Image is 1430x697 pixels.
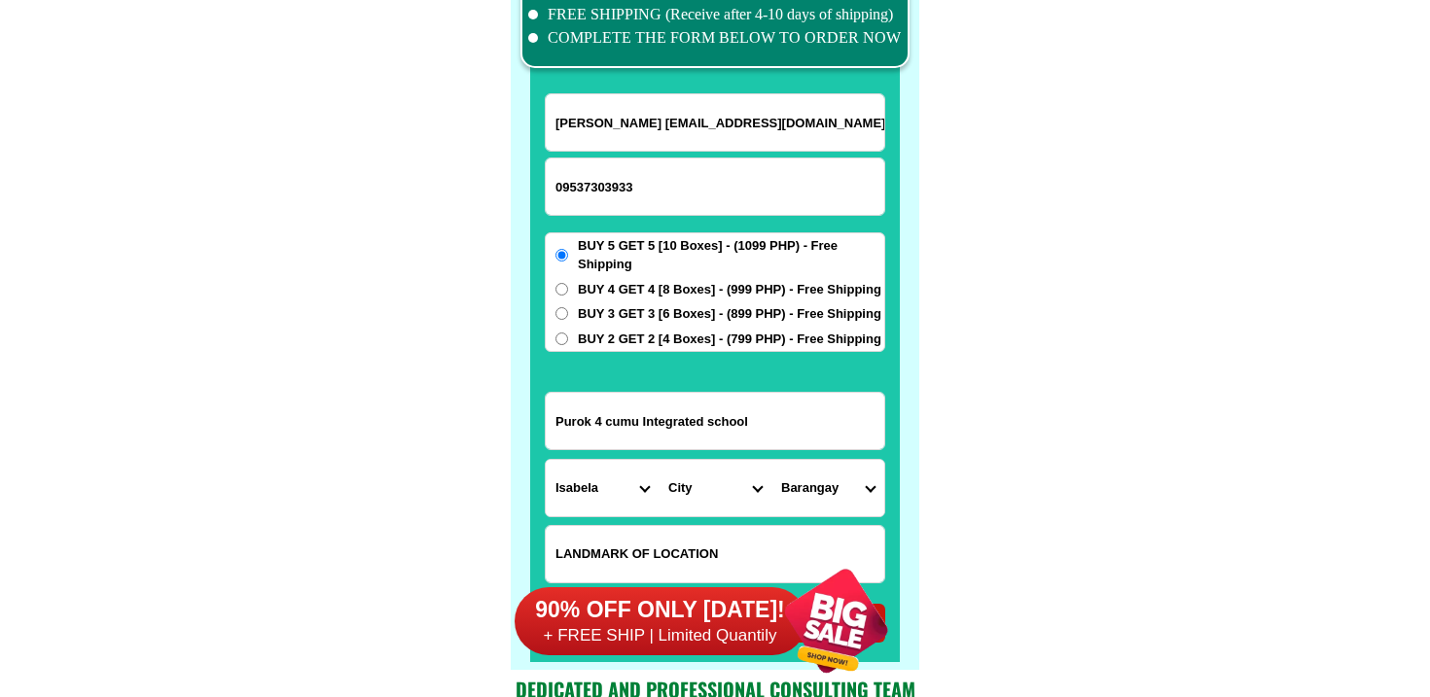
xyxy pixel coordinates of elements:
[578,236,884,274] span: BUY 5 GET 5 [10 Boxes] - (1099 PHP) - Free Shipping
[546,526,884,582] input: Input LANDMARKOFLOCATION
[528,3,902,26] li: FREE SHIPPING (Receive after 4-10 days of shipping)
[555,283,568,296] input: BUY 4 GET 4 [8 Boxes] - (999 PHP) - Free Shipping
[578,330,881,349] span: BUY 2 GET 2 [4 Boxes] - (799 PHP) - Free Shipping
[659,460,771,516] select: Select district
[515,596,806,625] h6: 90% OFF ONLY [DATE]!
[546,158,884,215] input: Input phone_number
[578,304,881,324] span: BUY 3 GET 3 [6 Boxes] - (899 PHP) - Free Shipping
[771,460,884,516] select: Select commune
[555,332,568,345] input: BUY 2 GET 2 [4 Boxes] - (799 PHP) - Free Shipping
[546,393,884,449] input: Input address
[555,249,568,261] input: BUY 5 GET 5 [10 Boxes] - (1099 PHP) - Free Shipping
[528,26,902,50] li: COMPLETE THE FORM BELOW TO ORDER NOW
[546,460,659,516] select: Select province
[555,307,568,320] input: BUY 3 GET 3 [6 Boxes] - (899 PHP) - Free Shipping
[578,280,881,299] span: BUY 4 GET 4 [8 Boxes] - (999 PHP) - Free Shipping
[515,625,806,646] h6: + FREE SHIP | Limited Quantily
[546,94,884,151] input: Input full_name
